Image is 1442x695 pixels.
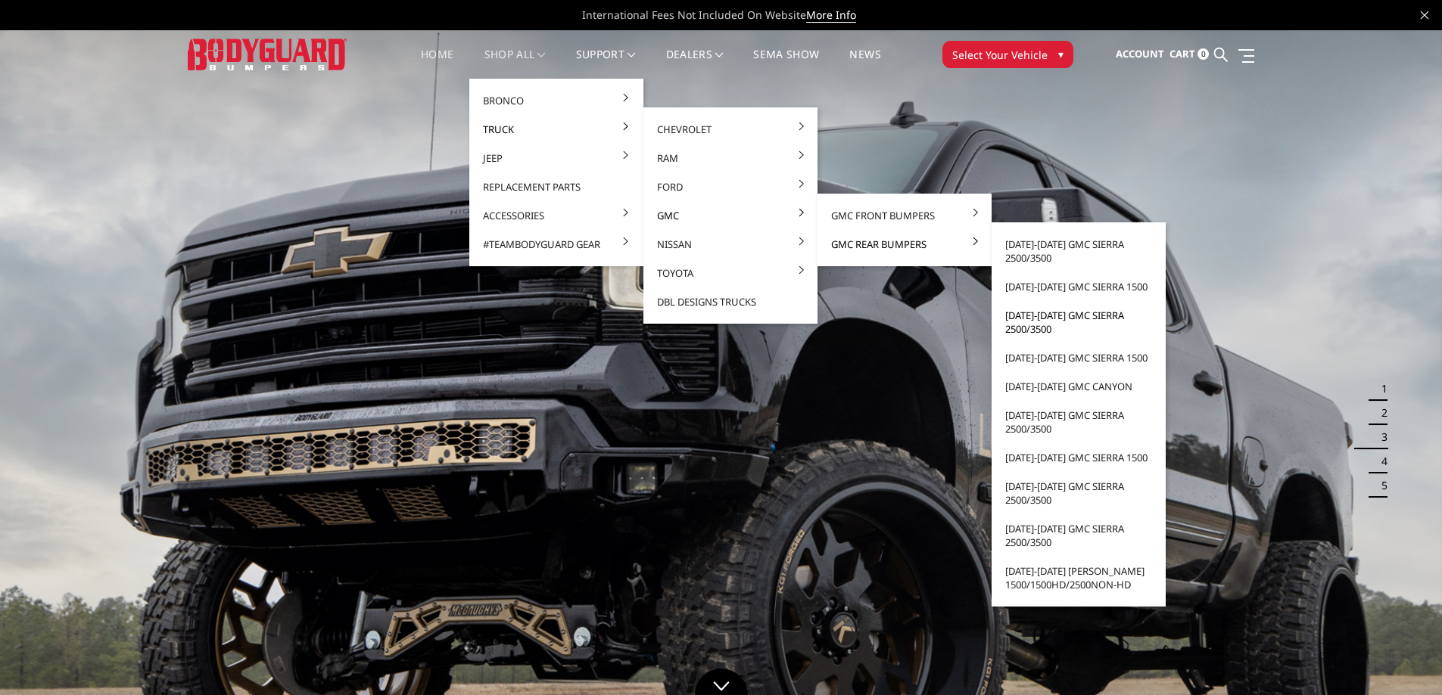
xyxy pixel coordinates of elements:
span: Cart [1169,47,1195,61]
iframe: Chat Widget [1366,622,1442,695]
a: Chevrolet [649,115,811,144]
button: 3 of 5 [1372,425,1387,449]
a: [DATE]-[DATE] GMC Sierra 1500 [998,443,1160,472]
button: 4 of 5 [1372,449,1387,473]
a: [DATE]-[DATE] GMC Sierra 1500 [998,343,1160,372]
a: Home [421,49,453,79]
a: SEMA Show [753,49,819,79]
a: Toyota [649,259,811,287]
a: GMC Front Bumpers [824,201,986,230]
a: Ford [649,172,811,201]
a: Nissan [649,230,811,259]
a: GMC Rear Bumpers [824,230,986,259]
span: ▾ [1058,46,1064,62]
a: Ram [649,144,811,172]
a: shop all [484,49,546,79]
button: 2 of 5 [1372,401,1387,425]
button: 5 of 5 [1372,473,1387,498]
img: BODYGUARD BUMPERS [188,39,347,70]
a: [DATE]-[DATE] GMC Sierra 2500/3500 [998,514,1160,557]
a: Accessories [475,201,637,230]
a: [DATE]-[DATE] GMC Sierra 1500 [998,272,1160,301]
span: 0 [1198,48,1209,60]
button: Select Your Vehicle [942,41,1073,68]
a: Cart 0 [1169,34,1209,75]
a: News [849,49,880,79]
button: 1 of 5 [1372,377,1387,401]
a: [DATE]-[DATE] GMC Canyon [998,372,1160,401]
a: GMC [649,201,811,230]
a: [DATE]-[DATE] GMC Sierra 2500/3500 [998,401,1160,443]
a: More Info [806,8,856,23]
a: #TeamBodyguard Gear [475,230,637,259]
a: DBL Designs Trucks [649,287,811,316]
span: Select Your Vehicle [952,47,1048,63]
a: [DATE]-[DATE] [PERSON_NAME] 1500/1500HD/2500non-HD [998,557,1160,599]
a: Jeep [475,144,637,172]
a: Support [576,49,636,79]
span: Account [1116,47,1164,61]
a: Bronco [475,86,637,115]
a: [DATE]-[DATE] GMC Sierra 2500/3500 [998,301,1160,343]
a: Dealers [666,49,724,79]
a: [DATE]-[DATE] GMC Sierra 2500/3500 [998,230,1160,272]
a: Replacement Parts [475,172,637,201]
a: Account [1116,34,1164,75]
a: [DATE]-[DATE] GMC Sierra 2500/3500 [998,472,1160,514]
a: Click to Down [695,669,748,695]
a: Truck [475,115,637,144]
